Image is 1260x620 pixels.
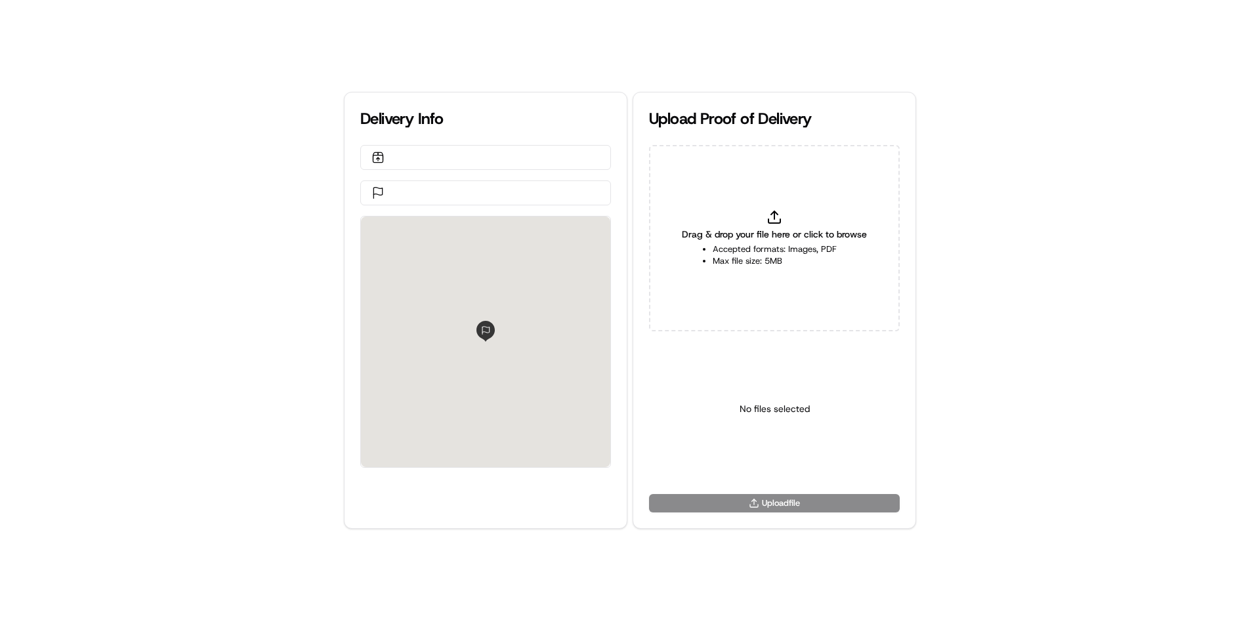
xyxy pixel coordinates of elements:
[360,108,611,129] div: Delivery Info
[713,243,837,255] li: Accepted formats: Images, PDF
[361,217,610,467] div: 0
[649,108,900,129] div: Upload Proof of Delivery
[713,255,837,267] li: Max file size: 5MB
[682,228,867,241] span: Drag & drop your file here or click to browse
[740,402,810,415] p: No files selected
